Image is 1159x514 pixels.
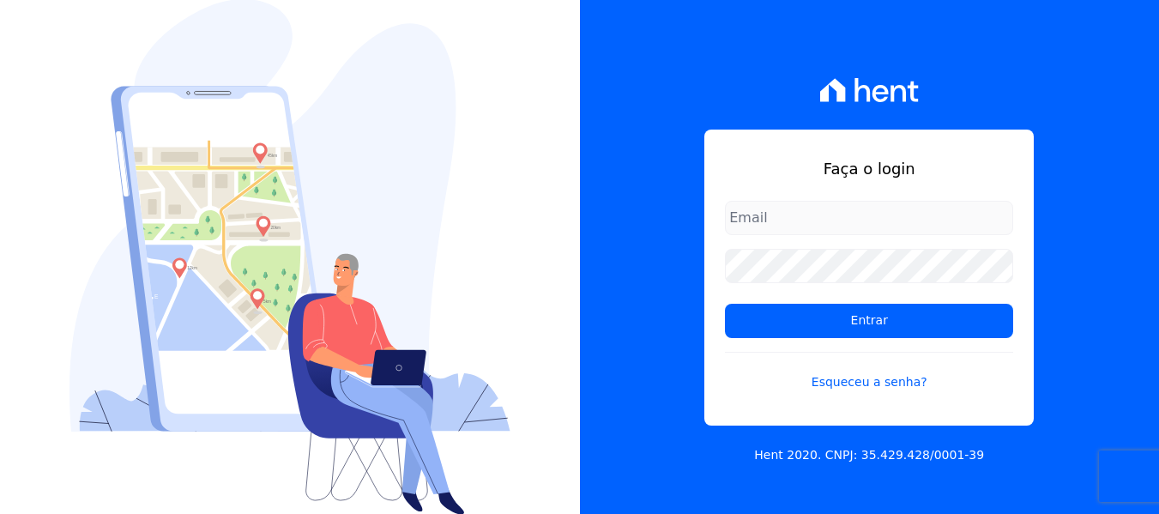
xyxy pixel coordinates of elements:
a: Esqueceu a senha? [725,352,1013,391]
input: Email [725,201,1013,235]
h1: Faça o login [725,157,1013,180]
input: Entrar [725,304,1013,338]
p: Hent 2020. CNPJ: 35.429.428/0001-39 [754,446,984,464]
